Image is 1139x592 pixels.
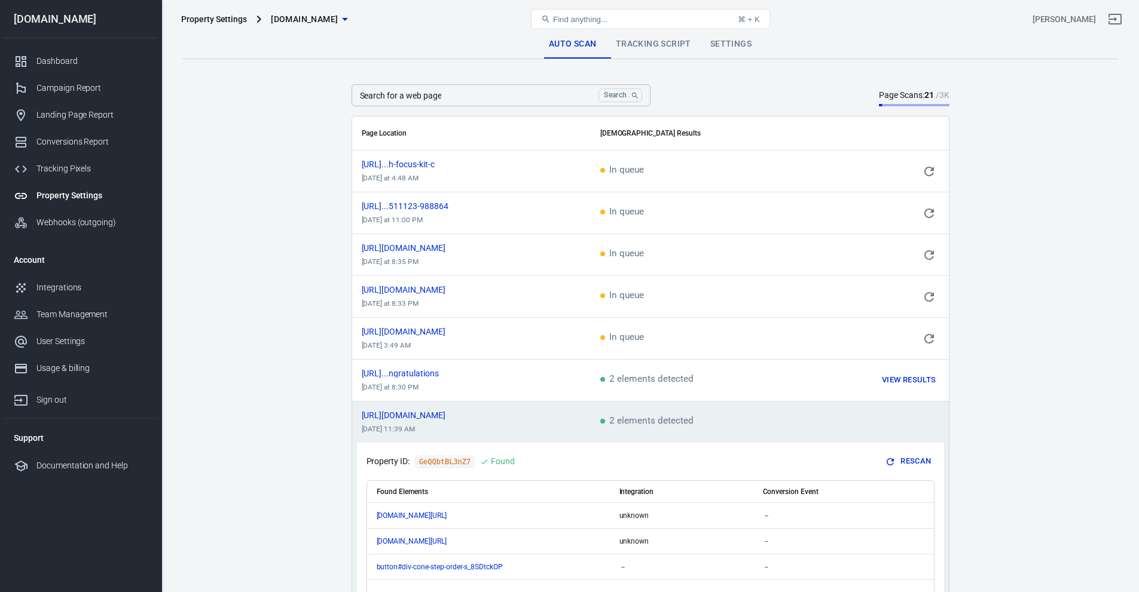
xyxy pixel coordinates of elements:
span: https://adhdsuccesssystem.com/u2-1453-511123-988864 [362,202,470,210]
a: Tracking Script [606,30,701,59]
button: Find anything...⌘ + K [531,9,770,29]
th: Page Location [352,116,591,151]
div: Property Settings [36,189,148,202]
p: Property ID: [367,455,410,468]
a: Integrations [4,274,157,301]
a: Property Settings [4,182,157,209]
a: Landing Page Report [4,102,157,128]
span: https://adhdsuccesssystem.com/terms [362,244,467,252]
span: https://adhdsuccesssystem.com/privacy [362,286,467,294]
time: 2025-09-05T20:35:03+10:00 [362,257,419,266]
input: https://example.com/categories/top-brands [352,84,594,106]
div: Property Settings [181,13,247,25]
div: Team Management [36,308,148,321]
span: https://adhdsuccesssystem.com/wfh-focus-kit-c [362,160,456,168]
code: GeQQbtBL3nZ7 [414,455,475,468]
a: Sign out [1101,5,1129,33]
button: [DOMAIN_NAME] [266,8,352,30]
div: Usage & billing [36,362,148,375]
div: Page Scans: [879,89,949,102]
div: Sign out [36,394,148,406]
span: － [763,511,770,520]
a: User Settings [4,328,157,355]
a: Team Management [4,301,157,328]
th: [DEMOGRAPHIC_DATA] Results [591,116,949,151]
span: adhdsuccesssystem.com [271,12,338,27]
th: Found Elements [367,481,610,503]
iframe: Intercom live chat [1098,533,1127,562]
time: 2025-09-05T20:33:24+10:00 [362,299,419,308]
div: Integrations [36,281,148,294]
a: Campaign Report [4,75,157,102]
div: ⌘ + K [738,15,760,24]
a: Webhooks (outgoing) [4,209,157,236]
a: Tracking Pixels [4,155,157,182]
div: Landing Page Report [36,109,148,121]
span: 3K [939,90,949,100]
strong: 21 [924,90,934,100]
span: In queue [600,249,644,260]
span: adhdsuccesssystem.com/privacy [377,538,468,545]
span: unknown [619,511,649,520]
span: https://adhdsuccesssystem.com/checkout [362,411,467,419]
time: 2025-09-05T20:30:52+10:00 [362,383,419,391]
button: Search [598,88,642,102]
th: Conversion Event [753,481,897,503]
span: － [763,563,770,571]
span: adhdsuccesssystem.com/terms [377,512,468,519]
span: Find anything... [553,15,607,24]
div: Found [491,454,515,469]
span: button#div-cone-step-order-s_8SDtckOP [377,563,525,570]
a: Usage & billing [4,355,157,382]
button: Rescan [883,452,934,471]
span: In queue [600,333,644,343]
div: Webhooks (outgoing) [36,216,148,229]
div: Conversions Report [36,136,148,148]
div: Campaign Report [36,82,148,94]
div: Account id: Kz40c9cP [1033,13,1096,26]
span: 2 elements detected [600,375,694,385]
div: Tracking Pixels [36,162,148,175]
span: https://adhdsuccesssystem.com/congratulations [362,369,460,378]
time: 2025-09-07T04:48:20+10:00 [362,174,419,182]
th: Integration [610,481,753,503]
time: 2025-09-04T11:39:15+10:00 [362,425,415,433]
button: View Results [879,371,939,389]
div: Dashboard [36,55,148,68]
span: https://adhdsuccesssystem.com/u2 [362,327,467,336]
span: － [763,537,770,545]
time: 2025-09-05T23:00:05+10:00 [362,216,423,224]
span: / [936,90,949,100]
span: unknown [619,537,649,545]
a: Auto Scan [539,30,606,59]
li: Account [4,246,157,274]
time: 2025-09-04T03:49:07+10:00 [362,341,411,349]
div: [DOMAIN_NAME] [4,14,157,24]
span: In queue [600,207,644,218]
span: In queue [600,165,644,176]
a: Dashboard [4,48,157,75]
span: － [619,563,627,571]
div: Documentation and Help [36,459,148,472]
span: 2 elements detected [600,416,694,427]
a: Sign out [4,382,157,413]
a: Settings [701,30,761,59]
li: Support [4,424,157,452]
span: In queue [600,291,644,302]
div: User Settings [36,335,148,348]
a: Conversions Report [4,128,157,155]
